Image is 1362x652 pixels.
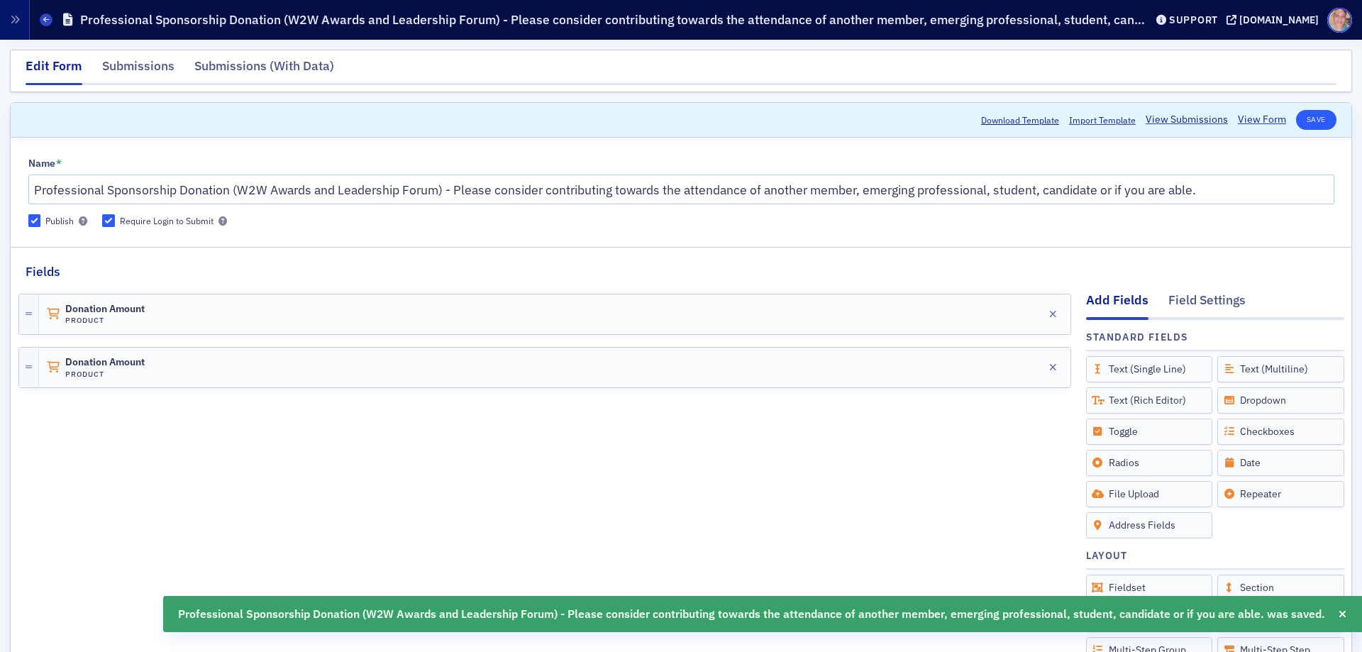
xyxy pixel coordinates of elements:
[102,57,175,83] div: Submissions
[45,215,74,227] div: Publish
[1217,450,1344,476] div: Date
[1069,114,1136,126] span: Import Template
[1227,15,1324,25] button: [DOMAIN_NAME]
[194,57,334,83] div: Submissions (With Data)
[1327,8,1352,33] span: Profile
[1217,575,1344,601] div: Section
[26,57,82,85] div: Edit Form
[1168,291,1246,317] div: Field Settings
[120,215,214,227] div: Require Login to Submit
[1086,548,1128,563] h4: Layout
[28,214,41,227] input: Publish
[981,114,1059,126] button: Download Template
[1086,575,1213,601] div: Fieldset
[1086,330,1189,345] h4: Standard Fields
[102,214,115,227] input: Require Login to Submit
[65,357,145,368] span: Donation Amount
[56,158,62,170] abbr: This field is required
[65,316,145,325] h4: Product
[1086,356,1213,382] div: Text (Single Line)
[1217,419,1344,445] div: Checkboxes
[1086,419,1213,445] div: Toggle
[1146,112,1228,127] a: View Submissions
[1086,387,1213,414] div: Text (Rich Editor)
[1217,481,1344,507] div: Repeater
[178,606,1325,623] span: Professional Sponsorship Donation (W2W Awards and Leadership Forum) - Please consider contributin...
[26,263,60,281] h2: Fields
[1217,387,1344,414] div: Dropdown
[1296,110,1336,130] button: Save
[65,304,145,315] span: Donation Amount
[28,158,55,170] div: Name
[1217,356,1344,382] div: Text (Multiline)
[1239,13,1319,26] div: [DOMAIN_NAME]
[65,370,145,379] h4: Product
[1086,450,1213,476] div: Radios
[1086,512,1213,538] div: Address Fields
[1086,291,1148,319] div: Add Fields
[1238,112,1286,127] a: View Form
[80,11,1149,28] h1: Professional Sponsorship Donation (W2W Awards and Leadership Forum) - Please consider contributin...
[1086,481,1213,507] div: File Upload
[1169,13,1218,26] div: Support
